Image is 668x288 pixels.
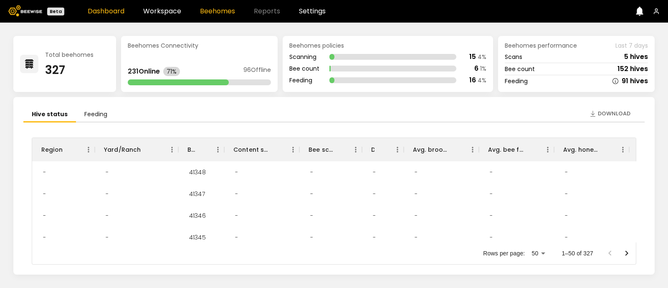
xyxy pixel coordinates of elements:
[224,138,299,161] div: Content scan hives
[36,161,53,183] div: -
[36,205,53,227] div: -
[228,227,245,248] div: -
[233,138,270,161] div: Content scan hives
[287,143,299,156] button: Menu
[47,8,64,15] div: Beta
[483,249,525,257] p: Rows per page:
[374,144,386,155] button: Sort
[99,227,115,248] div: -
[143,8,181,15] a: Workspace
[182,227,213,248] div: 41345
[45,64,94,76] div: 327
[558,161,574,183] div: -
[408,183,424,205] div: -
[469,54,476,60] div: 15
[478,77,486,83] div: 4 %
[104,138,141,161] div: Yard/Ranch
[82,143,95,156] button: Menu
[128,43,271,48] div: Beehomes Connectivity
[166,143,178,156] button: Menu
[304,183,320,205] div: -
[558,227,574,248] div: -
[41,138,63,161] div: Region
[505,78,528,84] div: Feeding
[99,205,115,227] div: -
[624,54,648,60] div: 5 hives
[178,138,224,161] div: BH ID
[99,161,115,183] div: -
[228,161,245,183] div: -
[88,8,124,15] a: Dashboard
[408,227,424,248] div: -
[598,110,630,118] span: Download
[558,183,574,205] div: -
[362,138,404,161] div: Dead hives
[554,138,629,161] div: Avg. honey frames
[585,107,635,120] button: Download
[413,138,450,161] div: Avg. brood frames
[299,8,326,15] a: Settings
[36,227,53,248] div: -
[228,205,245,227] div: -
[505,66,535,72] div: Bee count
[366,227,382,248] div: -
[200,8,235,15] a: Beehomes
[32,138,95,161] div: Region
[128,68,160,75] div: 231 Online
[408,205,424,227] div: -
[404,138,479,161] div: Avg. brood frames
[304,161,320,183] div: -
[289,54,319,60] div: Scanning
[366,161,382,183] div: -
[366,183,382,205] div: -
[633,205,650,227] div: -
[366,205,382,227] div: -
[466,143,479,156] button: Menu
[228,183,245,205] div: -
[182,183,212,205] div: 41347
[600,144,612,155] button: Sort
[391,143,404,156] button: Menu
[76,107,116,122] li: Feeding
[349,143,362,156] button: Menu
[483,205,499,227] div: -
[563,138,600,161] div: Avg. honey frames
[163,67,180,76] div: 71%
[483,161,499,183] div: -
[408,161,424,183] div: -
[212,143,224,156] button: Menu
[23,107,76,122] li: Hive status
[483,183,499,205] div: -
[633,161,650,183] div: -
[525,144,536,155] button: Sort
[309,138,333,161] div: Bee scan hives
[505,54,522,60] div: Scans
[289,77,319,83] div: Feeding
[289,43,486,48] div: Beehomes policies
[617,66,648,72] div: 152 hives
[558,205,574,227] div: -
[528,247,548,260] div: 50
[622,78,648,84] div: 91 hives
[450,144,461,155] button: Sort
[333,144,344,155] button: Sort
[254,8,280,15] span: Reports
[633,183,650,205] div: -
[141,144,153,155] button: Sort
[45,52,94,58] div: Total beehomes
[562,249,593,257] p: 1–50 of 327
[182,205,213,227] div: 41346
[633,227,650,248] div: -
[289,66,319,71] div: Bee count
[617,143,629,156] button: Menu
[480,66,486,71] div: 1 %
[479,138,554,161] div: Avg. bee frames
[371,138,374,161] div: Dead hives
[488,138,525,161] div: Avg. bee frames
[270,144,282,155] button: Sort
[618,245,635,262] button: Go to next page
[99,183,115,205] div: -
[182,161,213,183] div: 41348
[195,144,207,155] button: Sort
[478,54,486,60] div: 4 %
